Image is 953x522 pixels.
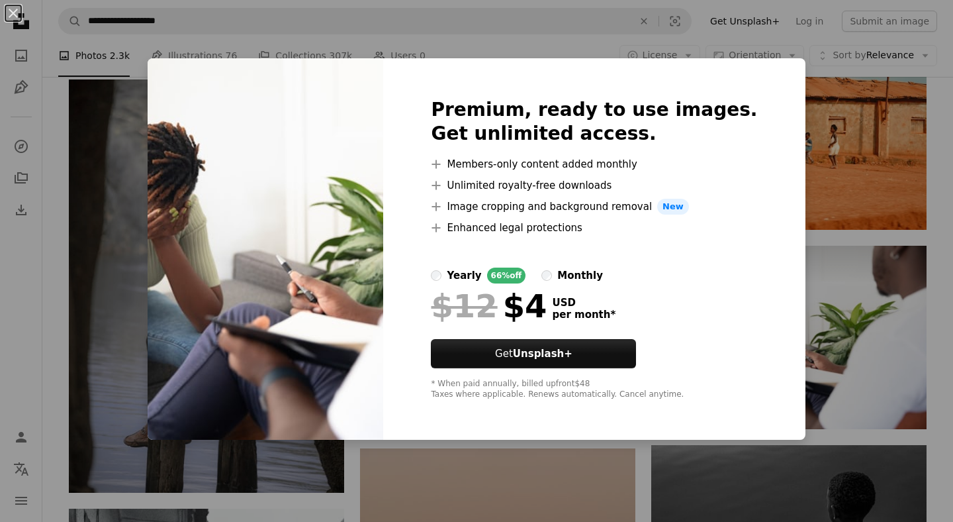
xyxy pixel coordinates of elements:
[487,268,526,284] div: 66% off
[431,178,757,193] li: Unlimited royalty-free downloads
[431,220,757,236] li: Enhanced legal protections
[557,268,603,284] div: monthly
[657,199,689,215] span: New
[513,348,572,360] strong: Unsplash+
[552,309,615,321] span: per month *
[431,289,497,323] span: $12
[431,270,441,281] input: yearly66%off
[431,156,757,172] li: Members-only content added monthly
[148,58,383,440] img: premium_photo-1666955871586-bd507a9a0f93
[541,270,552,281] input: monthly
[431,379,757,400] div: * When paid annually, billed upfront $48 Taxes where applicable. Renews automatically. Cancel any...
[431,339,636,368] button: GetUnsplash+
[431,98,757,146] h2: Premium, ready to use images. Get unlimited access.
[431,199,757,215] li: Image cropping and background removal
[552,297,615,309] span: USD
[431,289,547,323] div: $4
[447,268,481,284] div: yearly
